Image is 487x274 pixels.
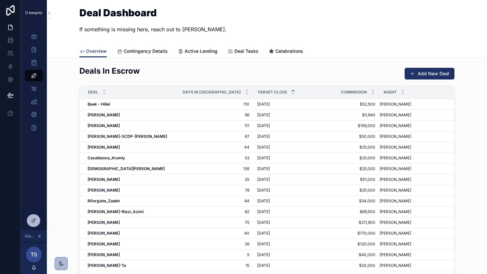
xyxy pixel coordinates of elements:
a: Celebrations [269,45,303,58]
a: Overview [79,45,107,58]
span: [PERSON_NAME] [380,145,411,150]
span: [DATE] [257,134,270,139]
a: $120,000 [323,241,375,247]
a: [PERSON_NAME] [88,220,174,225]
a: [PERSON_NAME] [380,252,446,257]
strong: Riforgiate_Zadeh [88,198,120,203]
a: [PERSON_NAME] [88,252,174,257]
a: Riforgiate_Zadeh [88,198,174,204]
span: $158,000 [323,123,375,128]
a: [DATE] [257,112,315,118]
span: 15 [182,263,249,268]
img: App logo [25,11,43,15]
span: Celebrations [275,48,303,54]
strong: [PERSON_NAME] [88,220,120,225]
strong: [PERSON_NAME] [88,231,120,236]
a: 82 [182,209,249,214]
span: [DATE] [257,155,270,161]
span: [DATE] [257,198,270,204]
span: [DATE] [257,263,270,268]
span: Days in [GEOGRAPHIC_DATA] [183,90,241,95]
a: 110 [182,102,249,107]
span: [DATE] [257,188,270,193]
a: [PERSON_NAME] [380,155,446,161]
a: 64 [182,198,249,204]
span: 53 [182,155,249,161]
span: Commission [341,90,367,95]
a: Deal Tasks [228,45,258,58]
a: [PERSON_NAME] [88,231,174,236]
a: 111 [182,123,249,128]
span: Viewing as [PERSON_NAME] [25,234,36,239]
a: [PERSON_NAME]-Riazi_Azimi [88,209,174,214]
span: [DATE] [257,177,270,182]
a: Active Lending [178,45,217,58]
a: [DATE] [257,198,315,204]
span: 44 [182,145,249,150]
a: [DATE] [257,220,315,225]
span: [PERSON_NAME] [380,134,411,139]
a: $25,000 [323,188,375,193]
a: [PERSON_NAME] [88,112,174,118]
a: Add New Deal [405,68,454,79]
a: [PERSON_NAME] [88,177,174,182]
span: [PERSON_NAME] [380,252,411,257]
a: [DATE] [257,123,315,128]
strong: Casabianca_Krumly [88,155,125,160]
span: [DATE] [257,145,270,150]
span: 5 [182,252,249,257]
span: [PERSON_NAME] [380,112,411,118]
a: [PERSON_NAME]-SCDP-[PERSON_NAME] [88,134,174,139]
a: [DATE] [257,188,315,193]
span: 78 [182,188,249,193]
a: $211,900 [323,220,375,225]
a: Baek - Hillel [88,102,174,107]
strong: [PERSON_NAME] [88,188,120,193]
span: $170,000 [323,231,375,236]
span: [PERSON_NAME] [380,188,411,193]
a: [DEMOGRAPHIC_DATA][PERSON_NAME] [88,166,174,171]
span: [PERSON_NAME] [380,102,411,107]
a: $69,500 [323,209,375,214]
span: [PERSON_NAME] [380,155,411,161]
a: $34,000 [323,198,375,204]
span: 75 [182,220,249,225]
span: Overview [86,48,107,54]
a: [PERSON_NAME] [380,263,446,268]
span: 126 [182,166,249,171]
a: [PERSON_NAME] [380,177,446,182]
a: $40,000 [323,252,375,257]
a: [DATE] [257,102,315,107]
span: [DATE] [257,209,270,214]
p: If something is missing here, reach out to [PERSON_NAME]. [79,25,227,33]
a: [DATE] [257,252,315,257]
a: [DATE] [257,134,315,139]
a: [PERSON_NAME] [380,123,446,128]
span: $52,500 [323,102,375,107]
span: Deal Tasks [234,48,258,54]
a: [PERSON_NAME] [380,112,446,118]
span: [PERSON_NAME] [380,198,411,204]
a: [DATE] [257,145,315,150]
a: 26 [182,241,249,247]
span: Deal [88,90,98,95]
strong: [PERSON_NAME]-SCDP-[PERSON_NAME] [88,134,167,139]
span: [DATE] [257,112,270,118]
a: [DATE] [257,166,315,171]
a: $25,000 [323,145,375,150]
span: Active Lending [185,48,217,54]
span: $25,000 [323,166,375,171]
h1: Deal Dashboard [79,8,227,18]
a: [PERSON_NAME] [88,241,174,247]
span: 25 [182,177,249,182]
span: $51,000 [323,177,375,182]
div: scrollable content [21,26,47,142]
a: [DATE] [257,263,315,268]
strong: [PERSON_NAME] [88,177,120,182]
span: [PERSON_NAME] [380,209,411,214]
a: [PERSON_NAME] [380,220,446,225]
